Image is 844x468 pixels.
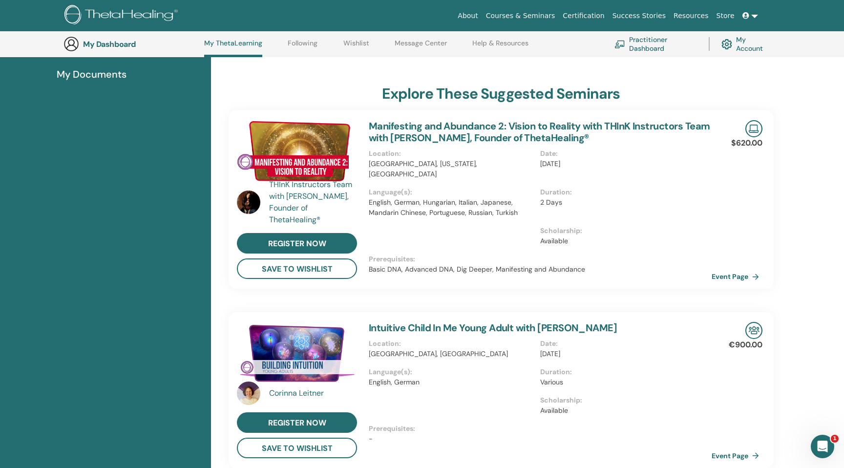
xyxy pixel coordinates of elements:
span: register now [268,238,326,249]
a: Event Page [712,269,763,284]
span: My Documents [57,67,127,82]
a: register now [237,233,357,254]
iframe: Intercom live chat [811,435,834,458]
a: THInK Instructors Team with [PERSON_NAME], Founder of ThetaHealing® [269,179,359,226]
a: Corinna Leitner [269,387,359,399]
img: generic-user-icon.jpg [63,36,79,52]
button: save to wishlist [237,258,357,279]
img: chalkboard-teacher.svg [614,40,625,48]
h3: explore these suggested seminars [382,85,620,103]
h3: My Dashboard [83,40,181,49]
p: [GEOGRAPHIC_DATA], [US_STATE], [GEOGRAPHIC_DATA] [369,159,534,179]
a: Help & Resources [472,39,528,55]
a: Intuitive Child In Me Young Adult with [PERSON_NAME] [369,321,617,334]
a: register now [237,412,357,433]
a: Practitioner Dashboard [614,33,697,55]
p: English, German [369,377,534,387]
p: Location : [369,149,534,159]
p: Language(s) : [369,187,534,197]
p: Available [540,405,706,416]
button: save to wishlist [237,438,357,458]
a: Certification [559,7,608,25]
p: [DATE] [540,159,706,169]
a: Event Page [712,448,763,463]
p: Language(s) : [369,367,534,377]
p: Prerequisites : [369,254,712,264]
img: default.jpg [237,382,260,405]
p: $620.00 [731,137,762,149]
p: [GEOGRAPHIC_DATA], [GEOGRAPHIC_DATA] [369,349,534,359]
p: Duration : [540,367,706,377]
img: logo.png [64,5,181,27]
img: default.jpg [237,191,260,214]
img: Manifesting and Abundance 2: Vision to Reality [237,120,357,182]
span: register now [268,418,326,428]
a: My ThetaLearning [204,39,262,57]
a: About [454,7,482,25]
a: My Account [721,33,771,55]
span: 1 [831,435,839,443]
img: cog.svg [721,37,732,52]
p: Location : [369,339,534,349]
a: Resources [670,7,713,25]
p: Basic DNA, Advanced DNA, Dig Deeper, Manifesting and Abundance [369,264,712,275]
p: Date : [540,149,706,159]
a: Message Center [395,39,447,55]
a: Following [288,39,317,55]
p: Various [540,377,706,387]
a: Store [713,7,738,25]
p: €900.00 [729,339,762,351]
p: Duration : [540,187,706,197]
p: Scholarship : [540,395,706,405]
a: Success Stories [609,7,670,25]
a: Courses & Seminars [482,7,559,25]
a: Wishlist [343,39,369,55]
img: Live Online Seminar [745,120,762,137]
p: Available [540,236,706,246]
p: - [369,434,712,444]
img: Intuitive Child In Me Young Adult [237,322,357,384]
p: Date : [540,339,706,349]
p: [DATE] [540,349,706,359]
a: Manifesting and Abundance 2: Vision to Reality with THInK Instructors Team with [PERSON_NAME], Fo... [369,120,710,144]
p: Prerequisites : [369,424,712,434]
p: English, German, Hungarian, Italian, Japanese, Mandarin Chinese, Portuguese, Russian, Turkish [369,197,534,218]
img: In-Person Seminar [745,322,762,339]
p: 2 Days [540,197,706,208]
p: Scholarship : [540,226,706,236]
